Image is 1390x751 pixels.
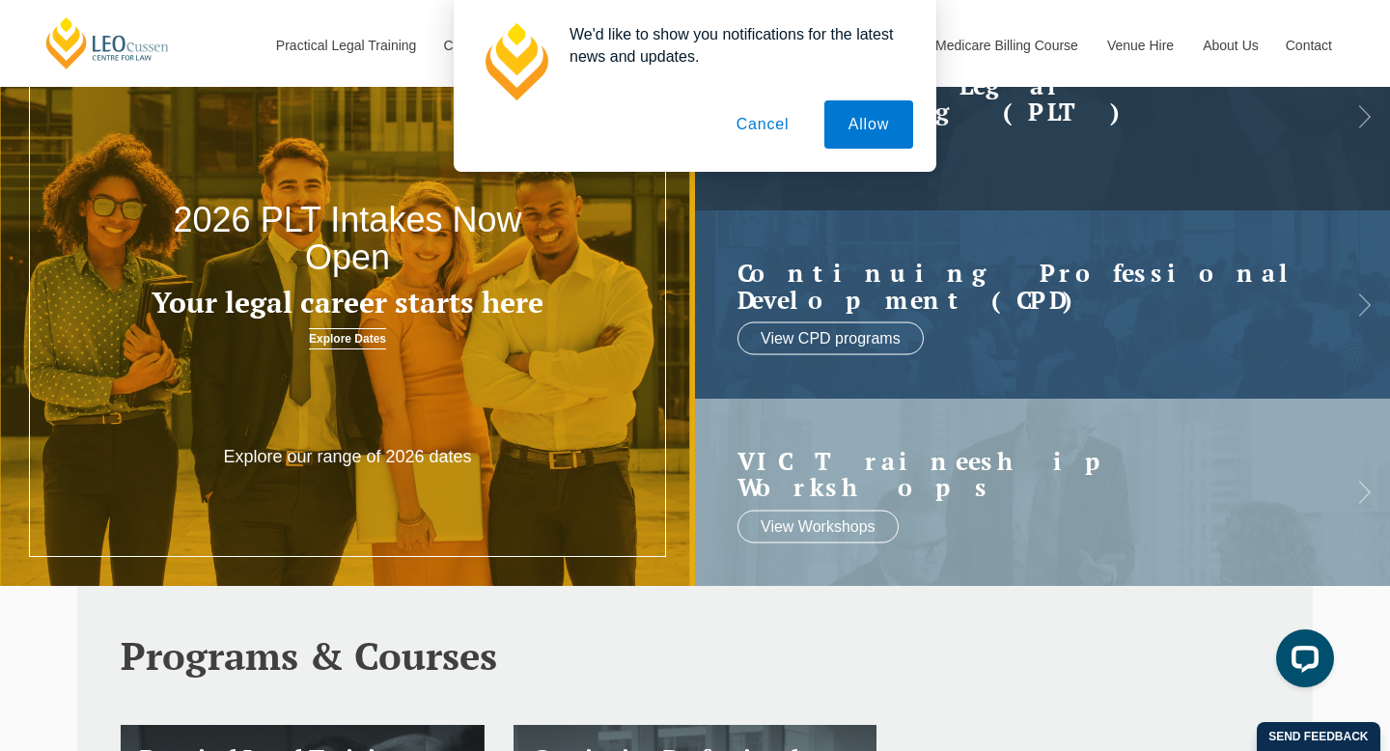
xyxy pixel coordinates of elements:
[737,260,1309,313] a: Continuing ProfessionalDevelopment (CPD)
[737,447,1309,500] a: VIC Traineeship Workshops
[139,287,556,319] h3: Your legal career starts here
[824,100,913,149] button: Allow
[309,328,386,349] a: Explore Dates
[1261,622,1342,703] iframe: LiveChat chat widget
[121,634,1269,677] h2: Programs & Courses
[477,23,554,100] img: notification icon
[737,322,924,355] a: View CPD programs
[712,100,814,149] button: Cancel
[737,260,1309,313] h2: Continuing Professional Development (CPD)
[737,510,899,542] a: View Workshops
[554,23,913,68] div: We'd like to show you notifications for the latest news and updates.
[208,446,486,468] p: Explore our range of 2026 dates
[139,201,556,277] h2: 2026 PLT Intakes Now Open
